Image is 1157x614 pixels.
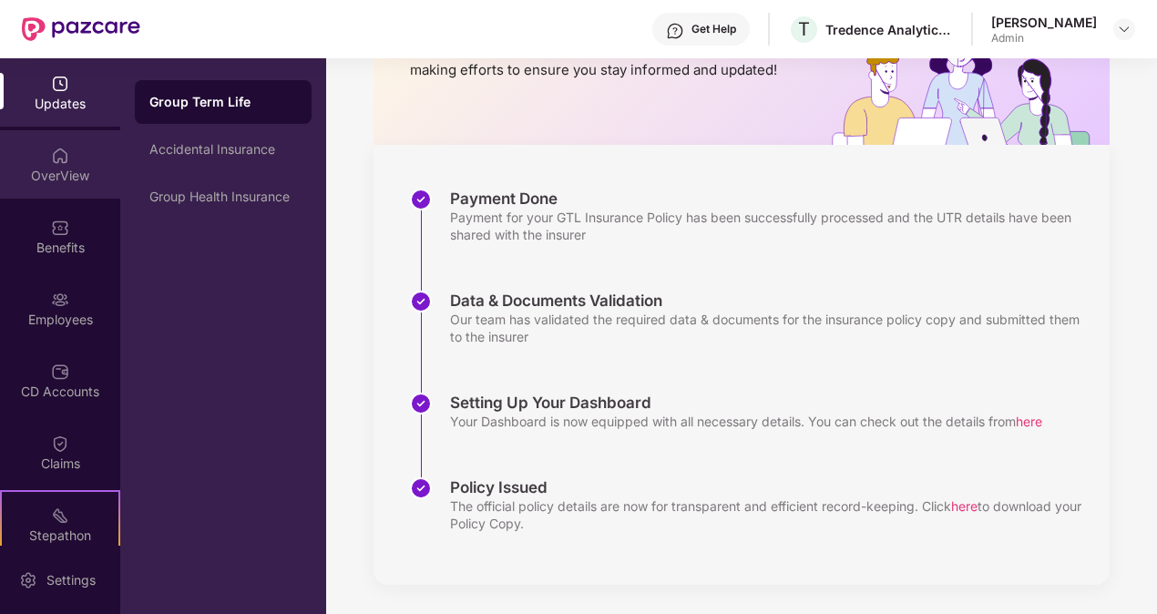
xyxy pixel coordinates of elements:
[450,477,1091,497] div: Policy Issued
[450,497,1091,532] div: The official policy details are now for transparent and efficient record-keeping. Click to downlo...
[951,498,978,514] span: here
[691,22,736,36] div: Get Help
[991,14,1097,31] div: [PERSON_NAME]
[410,40,815,80] p: We are actively working on your onboarding with Pazcare and making efforts to ensure you stay inf...
[149,142,297,157] div: Accidental Insurance
[450,189,1091,209] div: Payment Done
[51,507,69,525] img: svg+xml;base64,PHN2ZyB4bWxucz0iaHR0cDovL3d3dy53My5vcmcvMjAwMC9zdmciIHdpZHRoPSIyMSIgaGVpZ2h0PSIyMC...
[410,477,432,499] img: svg+xml;base64,PHN2ZyBpZD0iU3RlcC1Eb25lLTMyeDMyIiB4bWxucz0iaHR0cDovL3d3dy53My5vcmcvMjAwMC9zdmciIH...
[832,30,1110,145] img: hrOnboarding
[2,527,118,545] div: Stepathon
[798,18,810,40] span: T
[149,93,297,111] div: Group Term Life
[410,189,432,210] img: svg+xml;base64,PHN2ZyBpZD0iU3RlcC1Eb25lLTMyeDMyIiB4bWxucz0iaHR0cDovL3d3dy53My5vcmcvMjAwMC9zdmciIH...
[450,291,1091,311] div: Data & Documents Validation
[450,393,1042,413] div: Setting Up Your Dashboard
[149,189,297,204] div: Group Health Insurance
[410,393,432,414] img: svg+xml;base64,PHN2ZyBpZD0iU3RlcC1Eb25lLTMyeDMyIiB4bWxucz0iaHR0cDovL3d3dy53My5vcmcvMjAwMC9zdmciIH...
[991,31,1097,46] div: Admin
[22,17,140,41] img: New Pazcare Logo
[1016,414,1042,429] span: here
[51,147,69,165] img: svg+xml;base64,PHN2ZyBpZD0iSG9tZSIgeG1sbnM9Imh0dHA6Ly93d3cudzMub3JnLzIwMDAvc3ZnIiB3aWR0aD0iMjAiIG...
[450,413,1042,430] div: Your Dashboard is now equipped with all necessary details. You can check out the details from
[51,75,69,93] img: svg+xml;base64,PHN2ZyBpZD0iVXBkYXRlZCIgeG1sbnM9Imh0dHA6Ly93d3cudzMub3JnLzIwMDAvc3ZnIiB3aWR0aD0iMj...
[666,22,684,40] img: svg+xml;base64,PHN2ZyBpZD0iSGVscC0zMngzMiIgeG1sbnM9Imh0dHA6Ly93d3cudzMub3JnLzIwMDAvc3ZnIiB3aWR0aD...
[51,363,69,381] img: svg+xml;base64,PHN2ZyBpZD0iQ0RfQWNjb3VudHMiIGRhdGEtbmFtZT0iQ0QgQWNjb3VudHMiIHhtbG5zPSJodHRwOi8vd3...
[450,209,1091,243] div: Payment for your GTL Insurance Policy has been successfully processed and the UTR details have be...
[450,311,1091,345] div: Our team has validated the required data & documents for the insurance policy copy and submitted ...
[41,571,101,589] div: Settings
[19,571,37,589] img: svg+xml;base64,PHN2ZyBpZD0iU2V0dGluZy0yMHgyMCIgeG1sbnM9Imh0dHA6Ly93d3cudzMub3JnLzIwMDAvc3ZnIiB3aW...
[825,21,953,38] div: Tredence Analytics Solutions Private Limited
[410,291,432,312] img: svg+xml;base64,PHN2ZyBpZD0iU3RlcC1Eb25lLTMyeDMyIiB4bWxucz0iaHR0cDovL3d3dy53My5vcmcvMjAwMC9zdmciIH...
[51,291,69,309] img: svg+xml;base64,PHN2ZyBpZD0iRW1wbG95ZWVzIiB4bWxucz0iaHR0cDovL3d3dy53My5vcmcvMjAwMC9zdmciIHdpZHRoPS...
[51,219,69,237] img: svg+xml;base64,PHN2ZyBpZD0iQmVuZWZpdHMiIHhtbG5zPSJodHRwOi8vd3d3LnczLm9yZy8yMDAwL3N2ZyIgd2lkdGg9Ij...
[51,435,69,453] img: svg+xml;base64,PHN2ZyBpZD0iQ2xhaW0iIHhtbG5zPSJodHRwOi8vd3d3LnczLm9yZy8yMDAwL3N2ZyIgd2lkdGg9IjIwIi...
[1117,22,1131,36] img: svg+xml;base64,PHN2ZyBpZD0iRHJvcGRvd24tMzJ4MzIiIHhtbG5zPSJodHRwOi8vd3d3LnczLm9yZy8yMDAwL3N2ZyIgd2...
